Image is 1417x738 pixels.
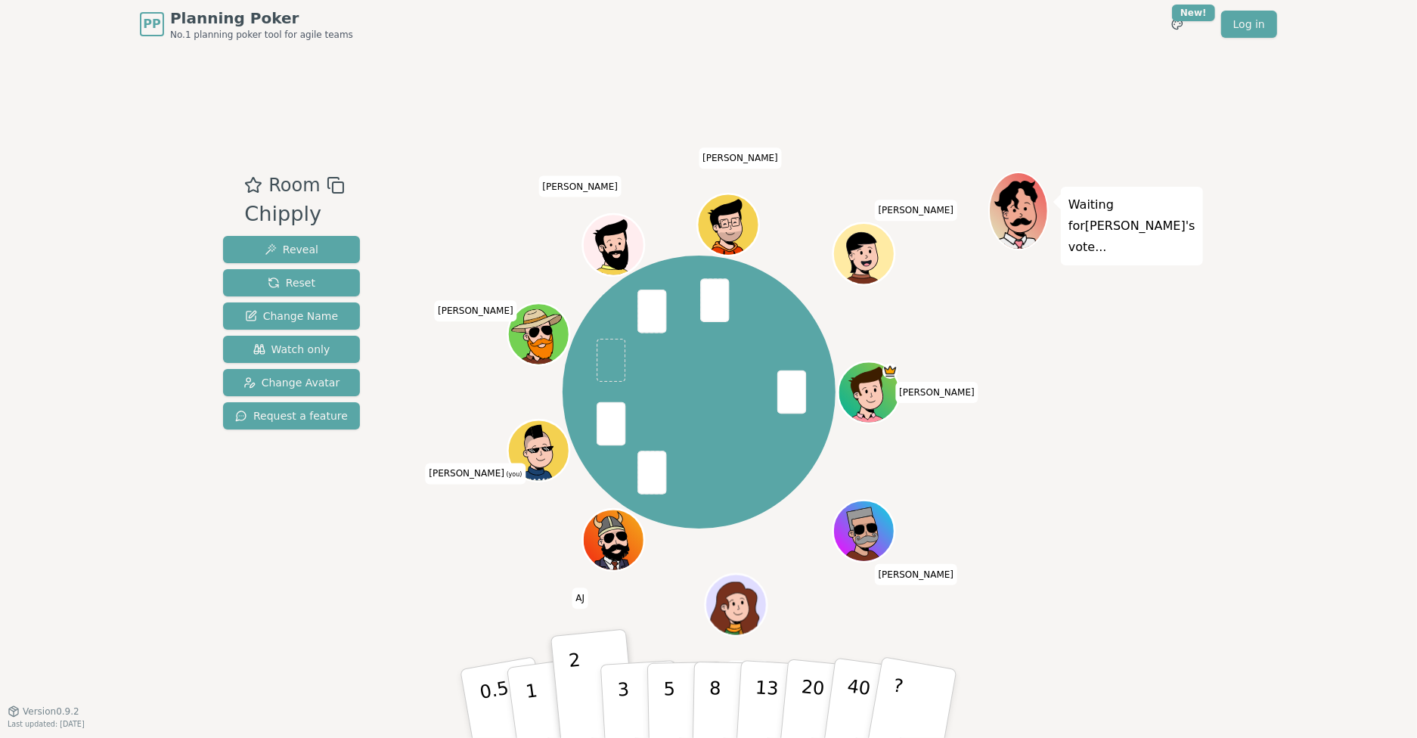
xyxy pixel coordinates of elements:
span: Click to change your name [875,200,958,221]
button: Add as favourite [244,172,262,199]
p: Waiting for [PERSON_NAME] 's vote... [1068,194,1195,258]
div: Chipply [244,199,344,230]
span: Click to change your name [425,463,526,484]
a: PPPlanning PokerNo.1 planning poker tool for agile teams [140,8,353,41]
span: (you) [504,471,522,478]
button: Reveal [223,236,360,263]
span: Change Name [245,309,338,324]
span: No.1 planning poker tool for agile teams [170,29,353,41]
span: Click to change your name [434,300,517,321]
p: 2 [568,650,588,732]
span: PP [143,15,160,33]
span: Room [268,172,320,199]
div: New! [1172,5,1215,21]
span: Reset [268,275,315,290]
button: Reset [223,269,360,296]
span: Planning Poker [170,8,353,29]
span: Last updated: [DATE] [8,720,85,728]
a: Log in [1221,11,1277,38]
button: New! [1164,11,1191,38]
span: Change Avatar [243,375,340,390]
button: Change Avatar [223,369,360,396]
span: Click to change your name [699,147,782,169]
button: Version0.9.2 [8,705,79,718]
span: Click to change your name [538,175,622,197]
span: Click to change your name [875,563,958,585]
span: Request a feature [235,408,348,423]
button: Watch only [223,336,360,363]
span: Dylan is the host [883,363,898,378]
span: Watch only [253,342,330,357]
span: Version 0.9.2 [23,705,79,718]
button: Request a feature [223,402,360,429]
span: Reveal [265,242,318,257]
button: Click to change your avatar [510,421,569,479]
span: Click to change your name [895,382,978,403]
button: Change Name [223,302,360,330]
span: Click to change your name [572,588,588,609]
